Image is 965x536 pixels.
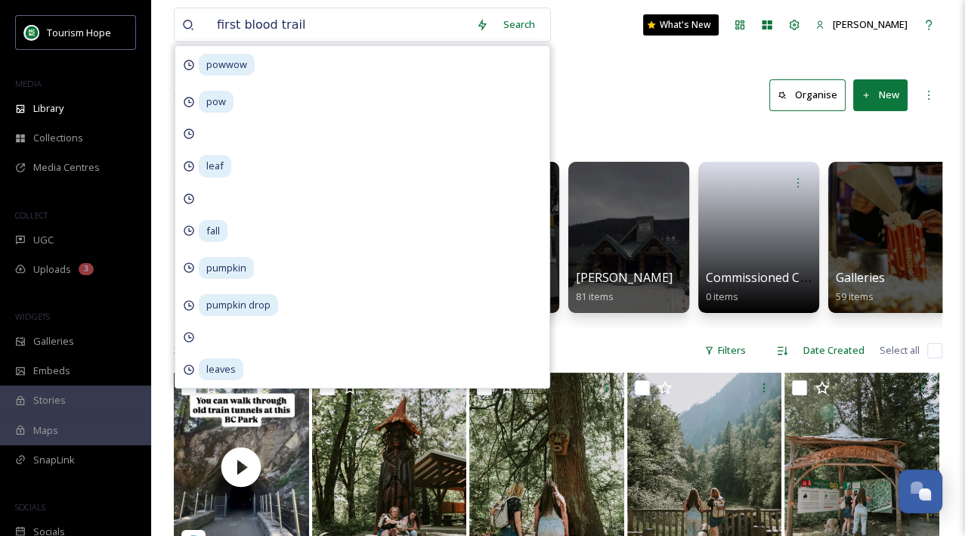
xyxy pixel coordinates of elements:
a: Galleries59 items [836,271,885,303]
span: UGC [33,233,54,247]
span: Stories [33,393,66,407]
span: Uploads [33,262,71,277]
div: 3 [79,263,94,275]
span: Library [33,101,63,116]
span: leaves [199,358,243,380]
div: Date Created [796,336,872,365]
button: Open Chat [899,469,942,513]
span: pumpkin drop [199,294,278,316]
span: leaf [199,155,231,177]
button: Organise [769,79,846,110]
span: Maps [33,423,58,438]
button: New [853,79,908,110]
a: [PERSON_NAME] [808,10,915,39]
a: Organise [769,79,853,110]
span: Select all [880,343,920,358]
span: Collections [33,131,83,145]
span: WIDGETS [15,311,50,322]
span: Galleries [33,334,74,349]
span: Commissioned Content [706,269,838,286]
span: 81 items [576,290,614,303]
span: powwow [199,54,255,76]
a: What's New [643,14,719,36]
div: Filters [697,336,753,365]
span: 59 items [836,290,874,303]
span: [PERSON_NAME] [833,17,908,31]
span: Tourism Hope [47,26,111,39]
img: logo.png [24,25,39,40]
span: fall [199,220,227,242]
div: Search [496,10,543,39]
span: SnapLink [33,453,75,467]
span: COLLECT [15,209,48,221]
span: SOCIALS [15,501,45,513]
input: Search your library [209,8,469,42]
span: MEDIA [15,78,42,89]
span: pow [199,91,234,113]
a: Commissioned Content0 items [706,271,838,303]
span: Media Centres [33,160,100,175]
span: [PERSON_NAME] [576,269,673,286]
span: 39 file s [174,343,204,358]
span: Embeds [33,364,70,378]
a: [PERSON_NAME]81 items [576,271,673,303]
span: 0 items [706,290,738,303]
span: Galleries [836,269,885,286]
span: pumpkin [199,257,254,279]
